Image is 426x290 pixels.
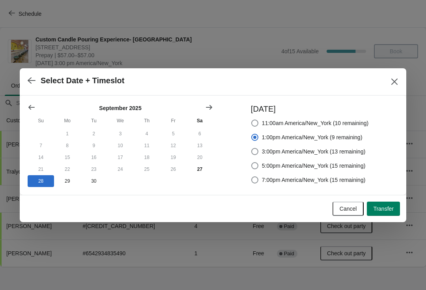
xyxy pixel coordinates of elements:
button: Tuesday September 23 2025 [80,163,107,175]
button: Tuesday September 9 2025 [80,140,107,152]
h2: Select Date + Timeslot [41,76,125,85]
th: Sunday [28,114,54,128]
span: Cancel [340,206,357,212]
button: Friday September 5 2025 [160,128,187,140]
button: Wednesday September 17 2025 [107,152,133,163]
span: 1:00pm America/New_York (9 remaining) [262,133,362,141]
th: Wednesday [107,114,133,128]
button: Friday September 12 2025 [160,140,187,152]
span: 11:00am America/New_York (10 remaining) [262,119,368,127]
span: Transfer [373,206,394,212]
button: Monday September 15 2025 [54,152,80,163]
button: Tuesday September 16 2025 [80,152,107,163]
button: Show previous month, August 2025 [24,100,39,114]
button: Saturday September 13 2025 [187,140,213,152]
span: 5:00pm America/New_York (15 remaining) [262,162,366,170]
th: Monday [54,114,80,128]
button: Saturday September 20 2025 [187,152,213,163]
span: 7:00pm America/New_York (15 remaining) [262,176,366,184]
th: Tuesday [80,114,107,128]
button: Monday September 29 2025 [54,175,80,187]
button: Sunday September 7 2025 [28,140,54,152]
span: 3:00pm America/New_York (13 remaining) [262,148,366,155]
button: Thursday September 11 2025 [134,140,160,152]
button: Friday September 19 2025 [160,152,187,163]
button: Wednesday September 10 2025 [107,140,133,152]
button: Thursday September 25 2025 [134,163,160,175]
button: Sunday September 21 2025 [28,163,54,175]
button: Transfer [367,202,400,216]
button: Wednesday September 24 2025 [107,163,133,175]
button: Sunday September 28 2025 [28,175,54,187]
th: Saturday [187,114,213,128]
button: Tuesday September 2 2025 [80,128,107,140]
button: Thursday September 4 2025 [134,128,160,140]
button: Show next month, October 2025 [202,100,216,114]
button: Monday September 22 2025 [54,163,80,175]
button: Close [387,75,402,89]
th: Friday [160,114,187,128]
button: Sunday September 14 2025 [28,152,54,163]
button: Cancel [333,202,364,216]
button: Today Saturday September 27 2025 [187,163,213,175]
button: Tuesday September 30 2025 [80,175,107,187]
button: Friday September 26 2025 [160,163,187,175]
button: Wednesday September 3 2025 [107,128,133,140]
button: Monday September 8 2025 [54,140,80,152]
button: Saturday September 6 2025 [187,128,213,140]
button: Monday September 1 2025 [54,128,80,140]
th: Thursday [134,114,160,128]
h3: [DATE] [251,103,368,114]
button: Thursday September 18 2025 [134,152,160,163]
